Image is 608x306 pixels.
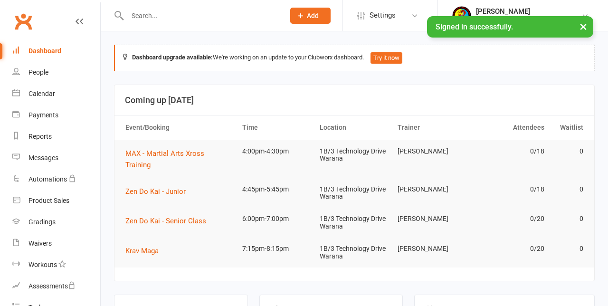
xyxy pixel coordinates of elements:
td: 4:00pm-4:30pm [238,140,316,163]
button: Try it now [370,52,402,64]
div: Payments [28,111,58,119]
a: Clubworx [11,10,35,33]
h3: Coming up [DATE] [125,96,584,105]
div: Calendar [28,90,55,97]
a: Assessments [12,276,100,297]
div: Dashboard [28,47,61,55]
td: 0 [549,178,588,201]
span: Settings [370,5,396,26]
div: Messages [28,154,58,162]
td: [PERSON_NAME] [393,178,471,201]
div: Reports [28,133,52,140]
td: 1B/3 Technology Drive Warana [315,140,393,170]
span: Signed in successfully. [436,22,513,31]
td: 1B/3 Technology Drive Warana [315,238,393,268]
td: 0/18 [471,178,549,201]
th: Location [315,115,393,140]
th: Time [238,115,316,140]
strong: Dashboard upgrade available: [132,54,213,61]
div: Automations [28,175,67,183]
button: Krav Maga [125,245,165,257]
td: [PERSON_NAME] [393,140,471,163]
button: Zen Do Kai - Junior [125,186,192,197]
div: Gradings [28,218,56,226]
td: 0 [549,208,588,230]
div: Waivers [28,239,52,247]
a: Product Sales [12,190,100,211]
span: Zen Do Kai - Junior [125,187,186,196]
button: × [575,16,592,37]
a: Reports [12,126,100,147]
td: 0/20 [471,238,549,260]
div: We're working on an update to your Clubworx dashboard. [114,45,595,71]
a: Dashboard [12,40,100,62]
button: MAX - Martial Arts Xross Training [125,148,234,171]
div: Workouts [28,261,57,268]
td: 1B/3 Technology Drive Warana [315,178,393,208]
th: Attendees [471,115,549,140]
input: Search... [124,9,278,22]
th: Event/Booking [121,115,238,140]
a: Waivers [12,233,100,254]
td: 0 [549,140,588,163]
span: Zen Do Kai - Senior Class [125,217,206,225]
button: Add [290,8,331,24]
a: People [12,62,100,83]
th: Waitlist [549,115,588,140]
div: People [28,68,48,76]
a: Workouts [12,254,100,276]
td: [PERSON_NAME] [393,238,471,260]
a: Gradings [12,211,100,233]
td: 6:00pm-7:00pm [238,208,316,230]
td: [PERSON_NAME] [393,208,471,230]
a: Payments [12,105,100,126]
div: [PERSON_NAME] [476,7,581,16]
button: Zen Do Kai - Senior Class [125,215,213,227]
td: 0/20 [471,208,549,230]
span: MAX - Martial Arts Xross Training [125,149,204,169]
span: Add [307,12,319,19]
div: [GEOGRAPHIC_DATA] 4 Martial Arts [476,16,581,24]
span: Krav Maga [125,247,159,255]
a: Calendar [12,83,100,105]
div: Product Sales [28,197,69,204]
th: Trainer [393,115,471,140]
a: Automations [12,169,100,190]
td: 4:45pm-5:45pm [238,178,316,201]
img: thumb_image1683609340.png [452,6,471,25]
td: 1B/3 Technology Drive Warana [315,208,393,238]
a: Messages [12,147,100,169]
td: 0 [549,238,588,260]
div: Assessments [28,282,76,290]
td: 0/18 [471,140,549,163]
td: 7:15pm-8:15pm [238,238,316,260]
